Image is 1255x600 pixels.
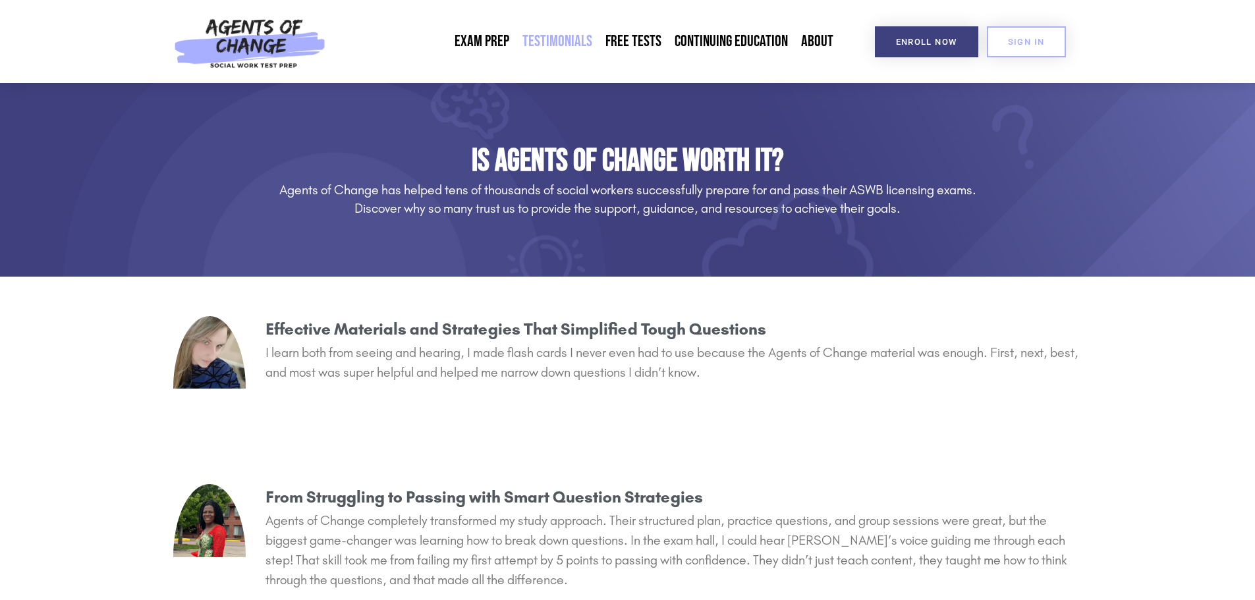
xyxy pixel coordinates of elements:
[795,26,840,57] a: About
[265,316,1082,342] h3: Effective Materials and Strategies That Simplified Tough Questions
[265,342,1082,382] p: I learn both from seeing and hearing, I made flash cards I never even had to use because the Agen...
[333,26,840,57] nav: Menu
[259,142,997,180] h1: Is Agents of Change Worth It?
[987,26,1066,57] a: SIGN IN
[516,26,599,57] a: Testimonials
[599,26,668,57] a: Free Tests
[265,510,1082,589] p: Agents of Change completely transformed my study approach. Their structured plan, practice questi...
[668,26,795,57] a: Continuing Education
[875,26,978,57] a: Enroll Now
[265,484,1082,510] h3: From Struggling to Passing with Smart Question Strategies
[259,180,997,217] h3: Agents of Change has helped tens of thousands of social workers successfully prepare for and pass...
[896,38,957,46] span: Enroll Now
[448,26,516,57] a: Exam Prep
[1008,38,1045,46] span: SIGN IN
